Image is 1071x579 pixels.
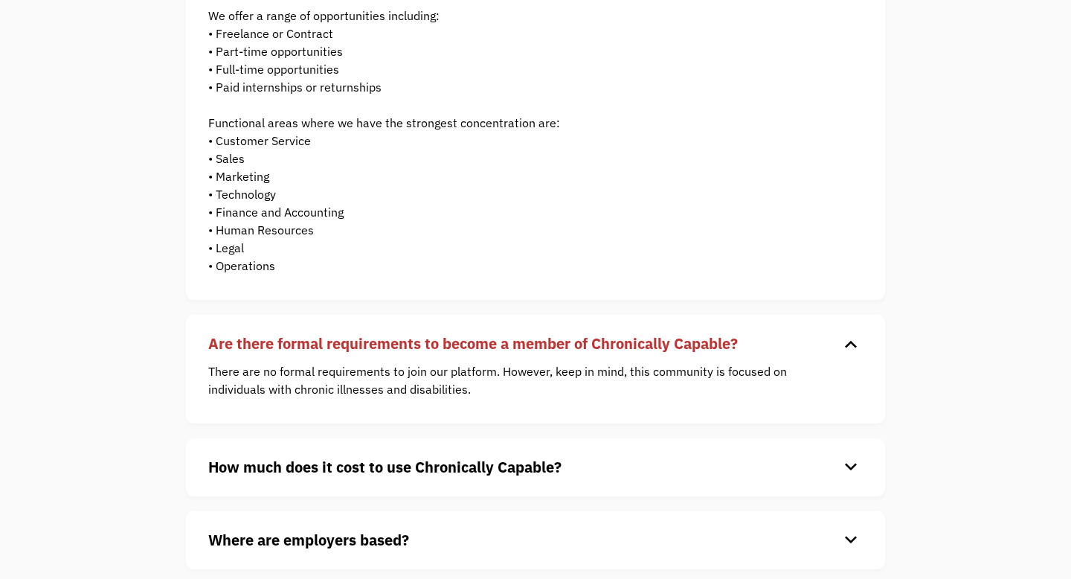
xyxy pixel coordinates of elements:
div: keyboard_arrow_down [839,529,863,551]
strong: Are there formal requirements to become a member of Chronically Capable? [208,333,738,354]
div: keyboard_arrow_down [839,456,863,479]
strong: Where are employers based? [208,530,409,550]
div: keyboard_arrow_down [839,333,863,355]
strong: How much does it cost to use Chronically Capable? [208,457,562,477]
p: There are no formal requirements to join our platform. However, keep in mind, this community is f... [208,362,840,398]
p: We offer a range of opportunities including: • Freelance or Contract • Part-time opportunities • ... [208,7,840,275]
